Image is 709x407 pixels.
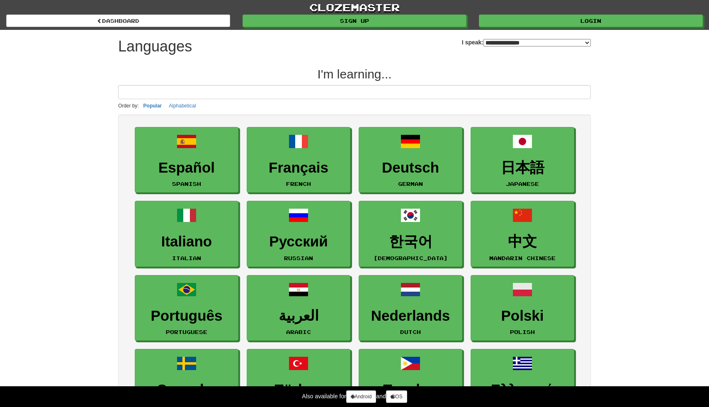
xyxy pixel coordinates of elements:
[139,234,234,250] h3: Italiano
[118,38,192,55] h1: Languages
[172,181,201,187] small: Spanish
[346,390,376,403] a: Android
[471,127,574,193] a: 日本語Japanese
[118,103,139,109] small: Order by:
[251,308,346,324] h3: العربية
[363,382,458,398] h3: Tagalog
[475,382,570,398] h3: Ελληνικά
[479,15,703,27] a: Login
[400,329,421,335] small: Dutch
[359,127,462,193] a: DeutschGerman
[243,15,466,27] a: Sign up
[471,275,574,341] a: PolskiPolish
[483,39,591,46] select: I speak:
[386,390,407,403] a: iOS
[475,160,570,176] h3: 日本語
[462,38,591,46] label: I speak:
[475,308,570,324] h3: Polski
[510,329,535,335] small: Polish
[141,101,165,110] button: Popular
[363,234,458,250] h3: 한국어
[284,255,313,261] small: Russian
[363,160,458,176] h3: Deutsch
[398,181,423,187] small: German
[247,201,350,267] a: РусскийRussian
[475,234,570,250] h3: 中文
[135,275,238,341] a: PortuguêsPortuguese
[286,181,311,187] small: French
[139,160,234,176] h3: Español
[6,15,230,27] a: dashboard
[359,275,462,341] a: NederlandsDutch
[139,382,234,398] h3: Svenska
[118,67,591,81] h2: I'm learning...
[247,275,350,341] a: العربيةArabic
[506,181,539,187] small: Japanese
[135,201,238,267] a: ItalianoItalian
[251,382,346,398] h3: Türkçe
[251,234,346,250] h3: Русский
[489,255,556,261] small: Mandarin Chinese
[363,308,458,324] h3: Nederlands
[172,255,201,261] small: Italian
[139,308,234,324] h3: Português
[135,127,238,193] a: EspañolSpanish
[166,329,207,335] small: Portuguese
[166,101,198,110] button: Alphabetical
[359,201,462,267] a: 한국어[DEMOGRAPHIC_DATA]
[374,255,448,261] small: [DEMOGRAPHIC_DATA]
[251,160,346,176] h3: Français
[286,329,311,335] small: Arabic
[471,201,574,267] a: 中文Mandarin Chinese
[247,127,350,193] a: FrançaisFrench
